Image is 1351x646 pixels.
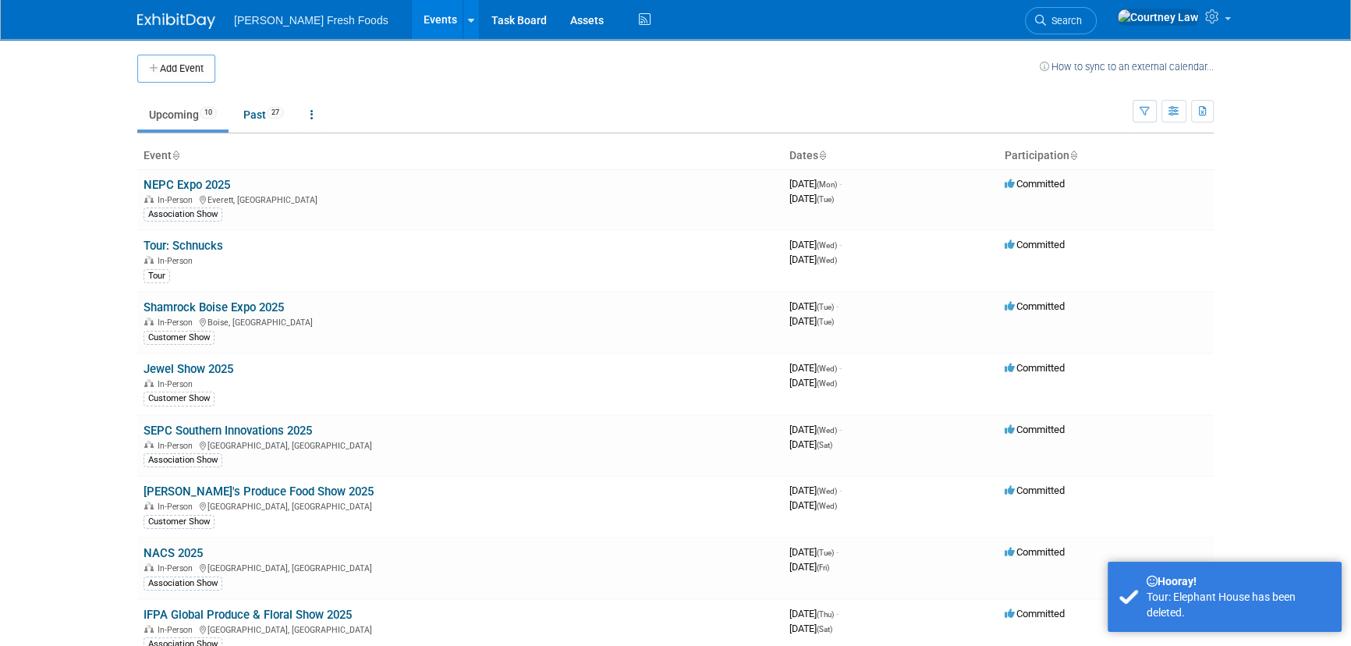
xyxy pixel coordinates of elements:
div: Tour: Elephant House has been deleted. [1147,589,1330,620]
span: (Wed) [817,487,837,495]
span: Committed [1005,362,1065,374]
span: [DATE] [789,362,842,374]
span: Committed [1005,424,1065,435]
a: IFPA Global Produce & Floral Show 2025 [144,608,352,622]
a: Sort by Event Name [172,149,179,161]
span: In-Person [158,502,197,512]
span: (Wed) [817,241,837,250]
span: Committed [1005,239,1065,250]
div: [GEOGRAPHIC_DATA], [GEOGRAPHIC_DATA] [144,561,777,573]
a: Sort by Participation Type [1069,149,1077,161]
span: [DATE] [789,239,842,250]
span: (Tue) [817,195,834,204]
a: Sort by Start Date [818,149,826,161]
span: - [836,300,839,312]
span: (Wed) [817,256,837,264]
a: NEPC Expo 2025 [144,178,230,192]
div: [GEOGRAPHIC_DATA], [GEOGRAPHIC_DATA] [144,438,777,451]
img: In-Person Event [144,379,154,387]
span: (Mon) [817,180,837,189]
span: (Fri) [817,563,829,572]
span: In-Person [158,256,197,266]
img: In-Person Event [144,441,154,449]
span: [DATE] [789,438,832,450]
span: In-Person [158,625,197,635]
span: [DATE] [789,546,839,558]
span: In-Person [158,379,197,389]
span: (Thu) [817,610,834,619]
a: [PERSON_NAME]'s Produce Food Show 2025 [144,484,374,499]
th: Dates [783,143,998,169]
a: Upcoming10 [137,100,229,130]
a: Jewel Show 2025 [144,362,233,376]
span: (Wed) [817,426,837,435]
span: [DATE] [789,178,842,190]
span: In-Person [158,441,197,451]
span: [DATE] [789,315,834,327]
span: (Tue) [817,318,834,326]
span: (Wed) [817,502,837,510]
th: Event [137,143,783,169]
span: - [839,424,842,435]
div: Tour [144,269,170,283]
div: [GEOGRAPHIC_DATA], [GEOGRAPHIC_DATA] [144,623,777,635]
span: [DATE] [789,254,837,265]
span: In-Person [158,318,197,328]
span: [DATE] [789,608,839,619]
span: - [836,546,839,558]
span: [DATE] [789,499,837,511]
span: [DATE] [789,300,839,312]
span: (Tue) [817,303,834,311]
th: Participation [998,143,1214,169]
span: 27 [267,107,284,119]
img: In-Person Event [144,502,154,509]
img: In-Person Event [144,318,154,325]
span: Committed [1005,608,1065,619]
span: In-Person [158,195,197,205]
a: Tour: Schnucks [144,239,223,253]
span: - [839,239,842,250]
div: Association Show [144,577,222,591]
button: Add Event [137,55,215,83]
span: [DATE] [789,623,832,634]
span: [DATE] [789,484,842,496]
div: Boise, [GEOGRAPHIC_DATA] [144,315,777,328]
img: In-Person Event [144,563,154,571]
span: Committed [1005,178,1065,190]
span: Search [1046,15,1082,27]
a: NACS 2025 [144,546,203,560]
a: SEPC Southern Innovations 2025 [144,424,312,438]
span: 10 [200,107,217,119]
img: In-Person Event [144,256,154,264]
span: (Sat) [817,441,832,449]
img: In-Person Event [144,195,154,203]
span: (Wed) [817,379,837,388]
img: Courtney Law [1117,9,1199,26]
span: [DATE] [789,561,829,573]
span: - [839,484,842,496]
span: [DATE] [789,377,837,389]
span: Committed [1005,484,1065,496]
span: (Sat) [817,625,832,634]
div: [GEOGRAPHIC_DATA], [GEOGRAPHIC_DATA] [144,499,777,512]
div: Customer Show [144,331,215,345]
a: Shamrock Boise Expo 2025 [144,300,284,314]
img: In-Person Event [144,625,154,633]
div: Association Show [144,453,222,467]
span: [PERSON_NAME] Fresh Foods [234,14,388,27]
span: [DATE] [789,193,834,204]
span: - [839,178,842,190]
a: Search [1025,7,1097,34]
span: - [839,362,842,374]
div: Customer Show [144,392,215,406]
div: Customer Show [144,515,215,529]
span: Committed [1005,546,1065,558]
span: - [836,608,839,619]
span: [DATE] [789,424,842,435]
div: Association Show [144,208,222,222]
a: How to sync to an external calendar... [1040,61,1214,73]
span: (Tue) [817,548,834,557]
span: (Wed) [817,364,837,373]
a: Past27 [232,100,296,130]
img: ExhibitDay [137,13,215,29]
